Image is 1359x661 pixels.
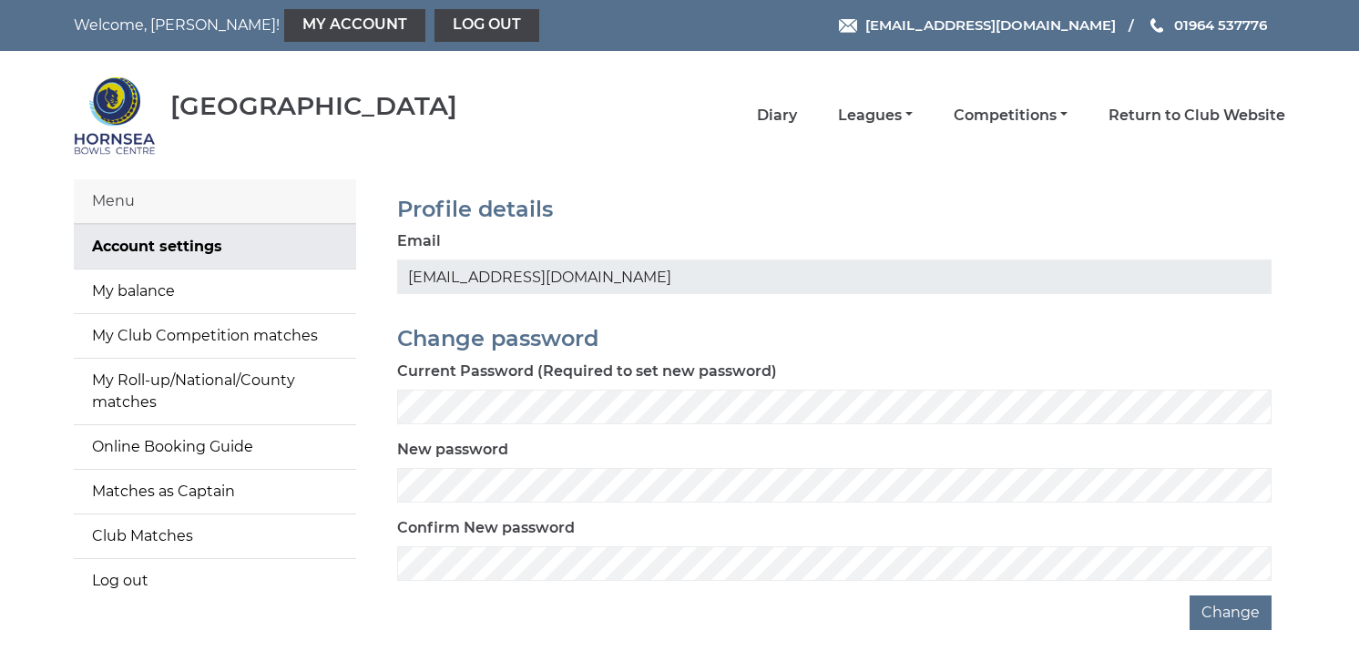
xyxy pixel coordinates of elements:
[434,9,539,42] a: Log out
[74,359,356,424] a: My Roll-up/National/County matches
[397,230,441,252] label: Email
[1150,18,1163,33] img: Phone us
[1109,106,1285,126] a: Return to Club Website
[757,106,797,126] a: Diary
[397,517,575,539] label: Confirm New password
[74,470,356,514] a: Matches as Captain
[397,198,1272,221] h2: Profile details
[1190,595,1272,630] button: Change
[74,559,356,603] a: Log out
[839,19,857,33] img: Email
[839,15,1116,36] a: Email [EMAIL_ADDRESS][DOMAIN_NAME]
[397,361,777,382] label: Current Password (Required to set new password)
[838,106,913,126] a: Leagues
[397,439,508,461] label: New password
[74,425,356,469] a: Online Booking Guide
[284,9,425,42] a: My Account
[74,179,356,224] div: Menu
[74,514,356,558] a: Club Matches
[74,314,356,358] a: My Club Competition matches
[1148,15,1267,36] a: Phone us 01964 537776
[865,16,1116,34] span: [EMAIL_ADDRESS][DOMAIN_NAME]
[1174,16,1267,34] span: 01964 537776
[397,327,1272,351] h2: Change password
[74,75,156,157] img: Hornsea Bowls Centre
[74,225,356,269] a: Account settings
[170,92,457,120] div: [GEOGRAPHIC_DATA]
[954,106,1068,126] a: Competitions
[74,9,563,42] nav: Welcome, [PERSON_NAME]!
[74,269,356,313] a: My balance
